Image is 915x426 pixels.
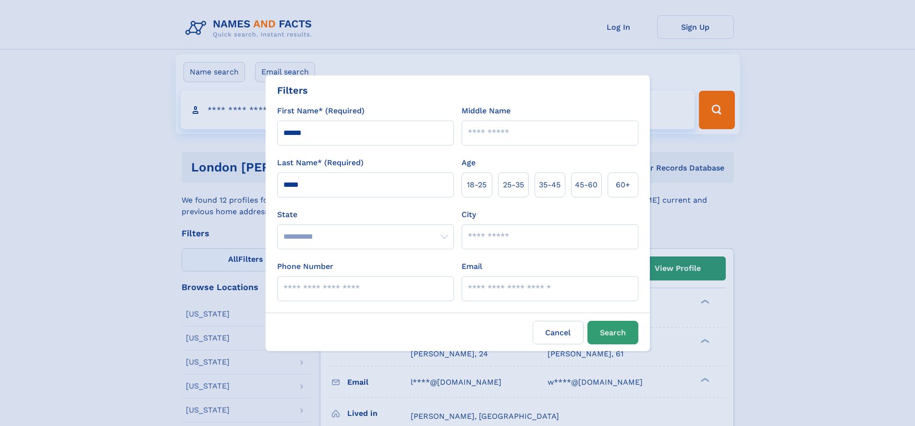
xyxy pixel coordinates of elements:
label: State [277,209,454,220]
label: Cancel [533,321,584,344]
label: Email [462,261,482,272]
span: 25‑35 [503,179,524,191]
label: Age [462,157,476,169]
label: Phone Number [277,261,333,272]
label: Middle Name [462,105,511,117]
label: Last Name* (Required) [277,157,364,169]
button: Search [587,321,638,344]
span: 60+ [616,179,630,191]
label: First Name* (Required) [277,105,365,117]
label: City [462,209,476,220]
div: Filters [277,83,308,97]
span: 45‑60 [575,179,598,191]
span: 18‑25 [467,179,487,191]
span: 35‑45 [539,179,561,191]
